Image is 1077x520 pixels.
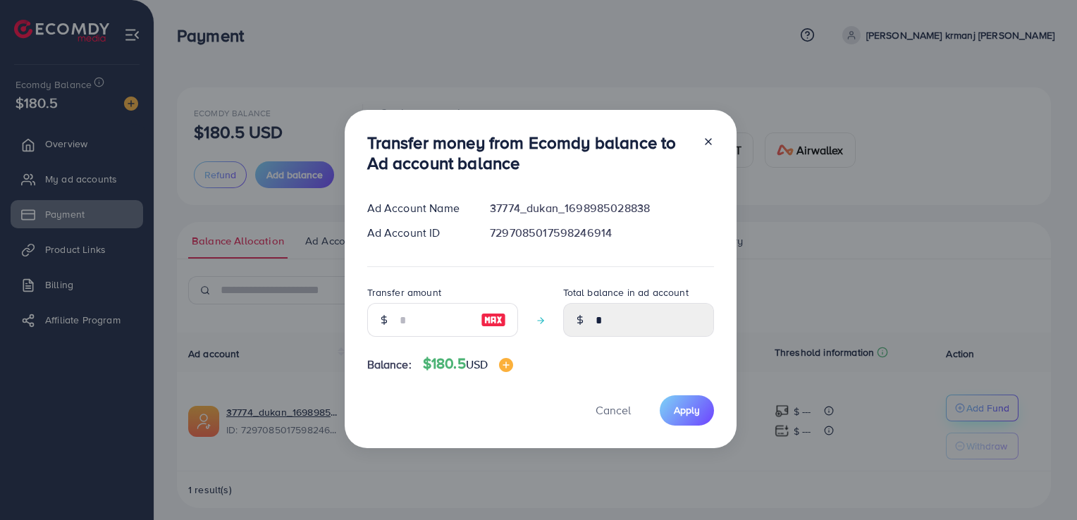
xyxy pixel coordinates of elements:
[356,225,479,241] div: Ad Account ID
[578,395,648,426] button: Cancel
[423,355,513,373] h4: $180.5
[356,200,479,216] div: Ad Account Name
[499,358,513,372] img: image
[479,225,725,241] div: 7297085017598246914
[367,285,441,299] label: Transfer amount
[660,395,714,426] button: Apply
[481,311,506,328] img: image
[367,132,691,173] h3: Transfer money from Ecomdy balance to Ad account balance
[674,403,700,417] span: Apply
[479,200,725,216] div: 37774_dukan_1698985028838
[563,285,689,299] label: Total balance in ad account
[596,402,631,418] span: Cancel
[367,357,412,373] span: Balance:
[466,357,488,372] span: USD
[1017,457,1066,509] iframe: Chat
